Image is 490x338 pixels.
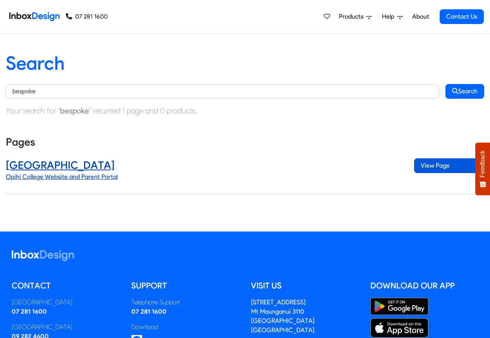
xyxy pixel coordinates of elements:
[370,280,478,292] h5: Download our App
[251,280,359,292] h5: Visit us
[445,84,484,99] button: Search
[370,298,428,315] img: Google Play Store
[370,318,428,338] img: Apple App Store
[131,280,239,292] h5: Support
[6,172,402,182] p: Opihi College Website and Parent Portal
[410,9,431,24] a: About
[339,12,366,21] span: Products
[440,9,484,24] a: Contact Us
[12,280,120,292] h5: Contact
[336,9,375,24] a: Products
[6,152,484,194] a: [GEOGRAPHIC_DATA] Opihi College Website and Parent Portal View Page
[382,12,397,21] span: Help
[475,142,490,195] button: Feedback - Show survey
[6,52,484,75] h1: Search
[6,135,484,149] h4: Pages
[66,12,108,21] a: 07 281 1600
[60,106,89,115] strong: bespoke
[414,158,484,173] span: View Page
[12,308,47,315] a: 07 281 1600
[6,158,402,172] h4: [GEOGRAPHIC_DATA]
[479,150,486,177] span: Feedback
[131,298,239,307] div: Telephone Support
[379,9,406,24] a: Help
[251,299,315,334] address: [STREET_ADDRESS] Mt Maunganui 3110 [GEOGRAPHIC_DATA] [GEOGRAPHIC_DATA]
[12,323,120,332] div: [GEOGRAPHIC_DATA]
[6,105,484,117] p: Your search for " " returned 1 page and 0 products.
[251,299,315,334] a: [STREET_ADDRESS]Mt Maunganui 3110[GEOGRAPHIC_DATA][GEOGRAPHIC_DATA]
[131,308,167,315] a: 07 281 1600
[131,323,239,332] div: Download
[12,298,120,307] div: [GEOGRAPHIC_DATA]
[12,250,74,261] img: logo_inboxdesign_white.svg
[6,84,439,99] input: Keywords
